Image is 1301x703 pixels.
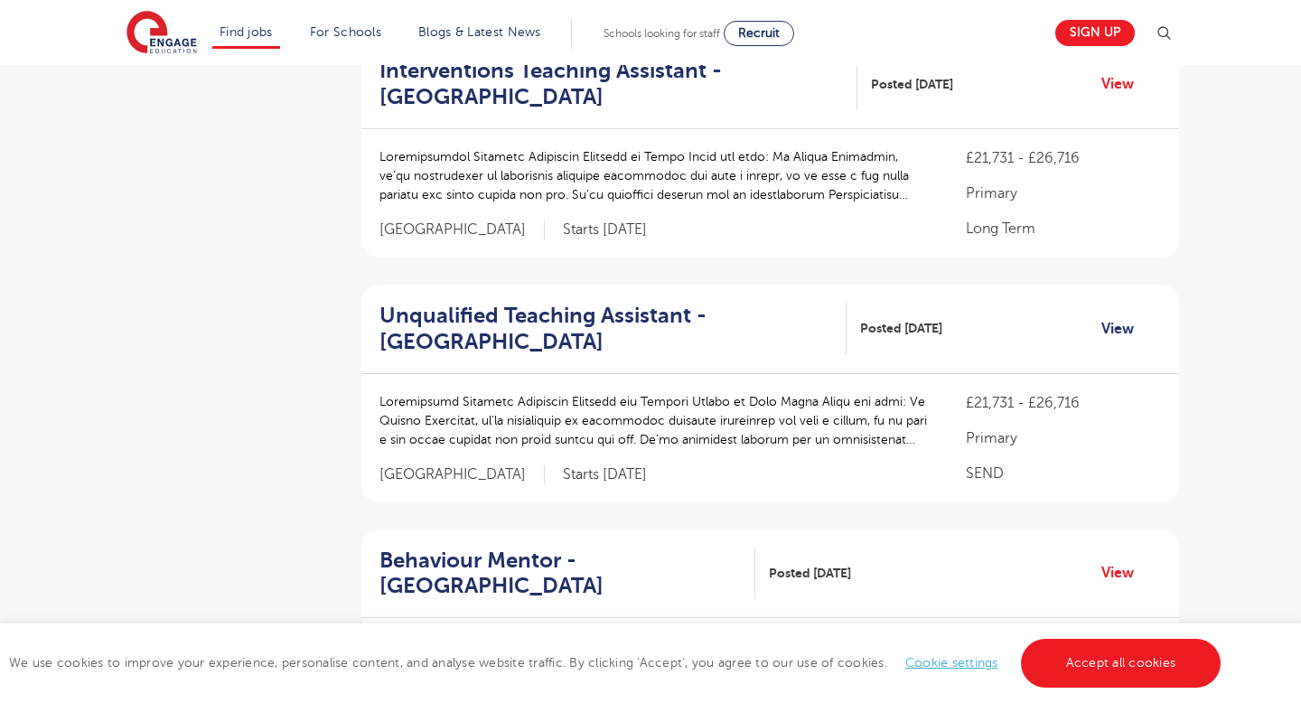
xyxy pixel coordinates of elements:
span: [GEOGRAPHIC_DATA] [379,465,545,484]
span: [GEOGRAPHIC_DATA] [379,220,545,239]
a: View [1101,72,1147,96]
a: Sign up [1055,20,1135,46]
a: Interventions Teaching Assistant - [GEOGRAPHIC_DATA] [379,58,857,110]
span: Posted [DATE] [871,75,953,94]
span: We use cookies to improve your experience, personalise content, and analyse website traffic. By c... [9,656,1225,670]
h2: Interventions Teaching Assistant - [GEOGRAPHIC_DATA] [379,58,843,110]
p: £21,731 - £26,716 [966,392,1161,414]
p: Primary [966,427,1161,449]
p: SEND [966,463,1161,484]
span: Schools looking for staff [604,27,720,40]
p: Loremipsumdol Sitametc Adipiscin Elitsedd ei Tempo Incid utl etdo: Ma Aliqua Enimadmin, ve’qu nos... [379,147,930,204]
a: Cookie settings [905,656,998,670]
p: Primary [966,183,1161,204]
p: Long Term [966,218,1161,239]
h2: Behaviour Mentor - [GEOGRAPHIC_DATA] [379,548,741,600]
h2: Unqualified Teaching Assistant - [GEOGRAPHIC_DATA] [379,303,832,355]
span: Recruit [738,26,780,40]
a: Behaviour Mentor - [GEOGRAPHIC_DATA] [379,548,755,600]
a: View [1101,561,1147,585]
p: Loremipsumd Sitametc Adipiscin Elitsedd eiu Tempori Utlabo et Dolo Magna Aliqu eni admi: Ve Quisn... [379,392,930,449]
span: Posted [DATE] [860,319,942,338]
a: Find jobs [220,25,273,39]
span: Posted [DATE] [769,564,851,583]
a: Accept all cookies [1021,639,1221,688]
p: Starts [DATE] [563,220,647,239]
p: Starts [DATE] [563,465,647,484]
img: Engage Education [126,11,197,56]
a: View [1101,317,1147,341]
p: £21,731 - £26,716 [966,147,1161,169]
a: For Schools [310,25,381,39]
a: Unqualified Teaching Assistant - [GEOGRAPHIC_DATA] [379,303,847,355]
a: Recruit [724,21,794,46]
a: Blogs & Latest News [418,25,541,39]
